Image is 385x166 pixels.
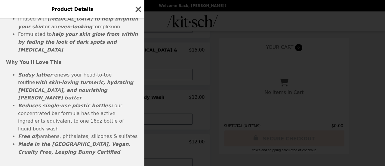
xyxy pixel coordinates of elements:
[18,16,138,30] strong: [MEDICAL_DATA] to help brighten your skin
[18,71,138,102] li: renews your head-to-toe routine
[18,102,138,133] li: our concentrated bar formula has the active ingredients equivalent to one 16oz bottle of liquid b...
[6,59,61,65] strong: Why You'll Love This
[18,30,138,54] li: Formulated to
[18,80,133,101] strong: with skin-loving turmeric, hydrating [MEDICAL_DATA], and nourishing [PERSON_NAME] butter
[18,31,138,52] strong: help your skin glow from within by fading the look of dark spots and [MEDICAL_DATA]
[18,133,37,139] strong: Free of
[18,103,113,108] strong: Reduces single-use plastic bottles:
[18,133,138,140] li: parabens, phthalates, silicones & sulfates
[51,6,93,12] span: Product Details
[18,141,131,155] strong: Made in the [GEOGRAPHIC_DATA], Vegan, Cruelty Free, Leaping Bunny Certified
[57,24,92,30] strong: even-looking
[18,15,138,30] li: Infused with for an complexion
[18,72,52,78] strong: Sudsy lather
